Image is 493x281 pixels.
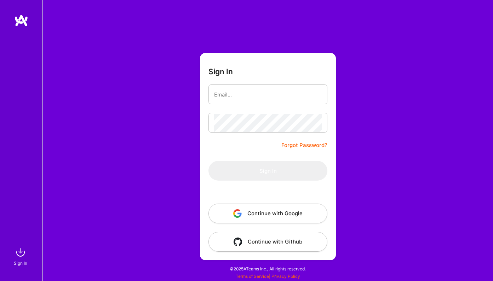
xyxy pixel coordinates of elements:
[14,259,27,267] div: Sign In
[14,14,28,27] img: logo
[208,204,327,223] button: Continue with Google
[208,161,327,181] button: Sign In
[234,238,242,246] img: icon
[208,67,233,76] h3: Sign In
[236,274,269,279] a: Terms of Service
[13,245,28,259] img: sign in
[42,260,493,277] div: © 2025 ATeams Inc., All rights reserved.
[236,274,300,279] span: |
[233,209,242,218] img: icon
[208,232,327,252] button: Continue with Github
[271,274,300,279] a: Privacy Policy
[15,245,28,267] a: sign inSign In
[281,141,327,150] a: Forgot Password?
[214,86,322,104] input: Email...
